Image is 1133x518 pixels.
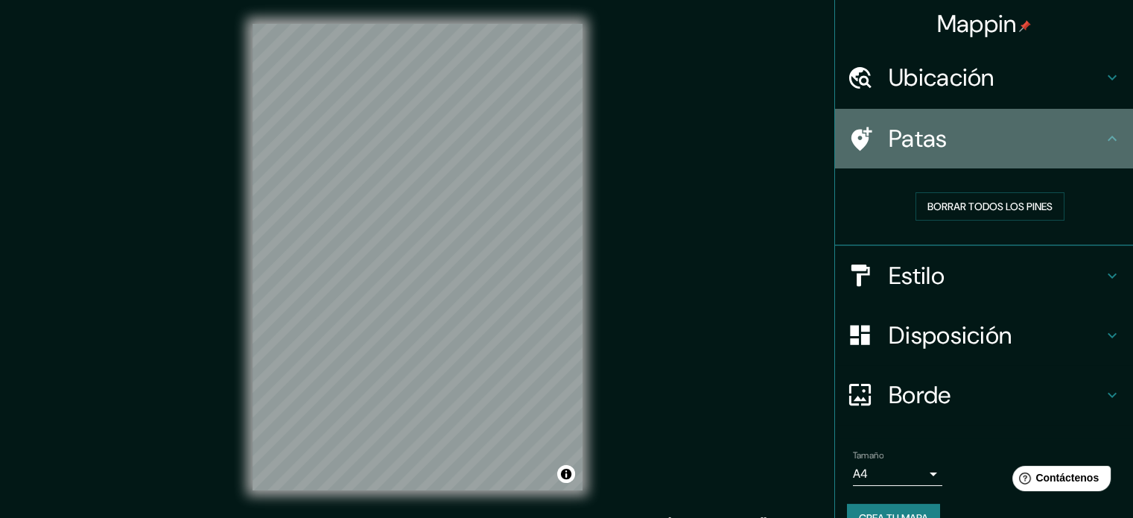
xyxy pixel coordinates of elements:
[835,306,1133,365] div: Disposición
[853,466,868,481] font: A4
[937,8,1017,40] font: Mappin
[889,320,1012,351] font: Disposición
[853,449,883,461] font: Tamaño
[1019,20,1031,32] img: pin-icon.png
[835,246,1133,306] div: Estilo
[253,24,583,490] canvas: Mapa
[889,379,951,411] font: Borde
[889,260,945,291] font: Estilo
[835,109,1133,168] div: Patas
[557,465,575,483] button: Activar o desactivar atribución
[889,123,948,154] font: Patas
[927,200,1053,213] font: Borrar todos los pines
[1000,460,1117,502] iframe: Lanzador de widgets de ayuda
[915,192,1064,221] button: Borrar todos los pines
[835,365,1133,425] div: Borde
[835,48,1133,107] div: Ubicación
[853,462,942,486] div: A4
[889,62,994,93] font: Ubicación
